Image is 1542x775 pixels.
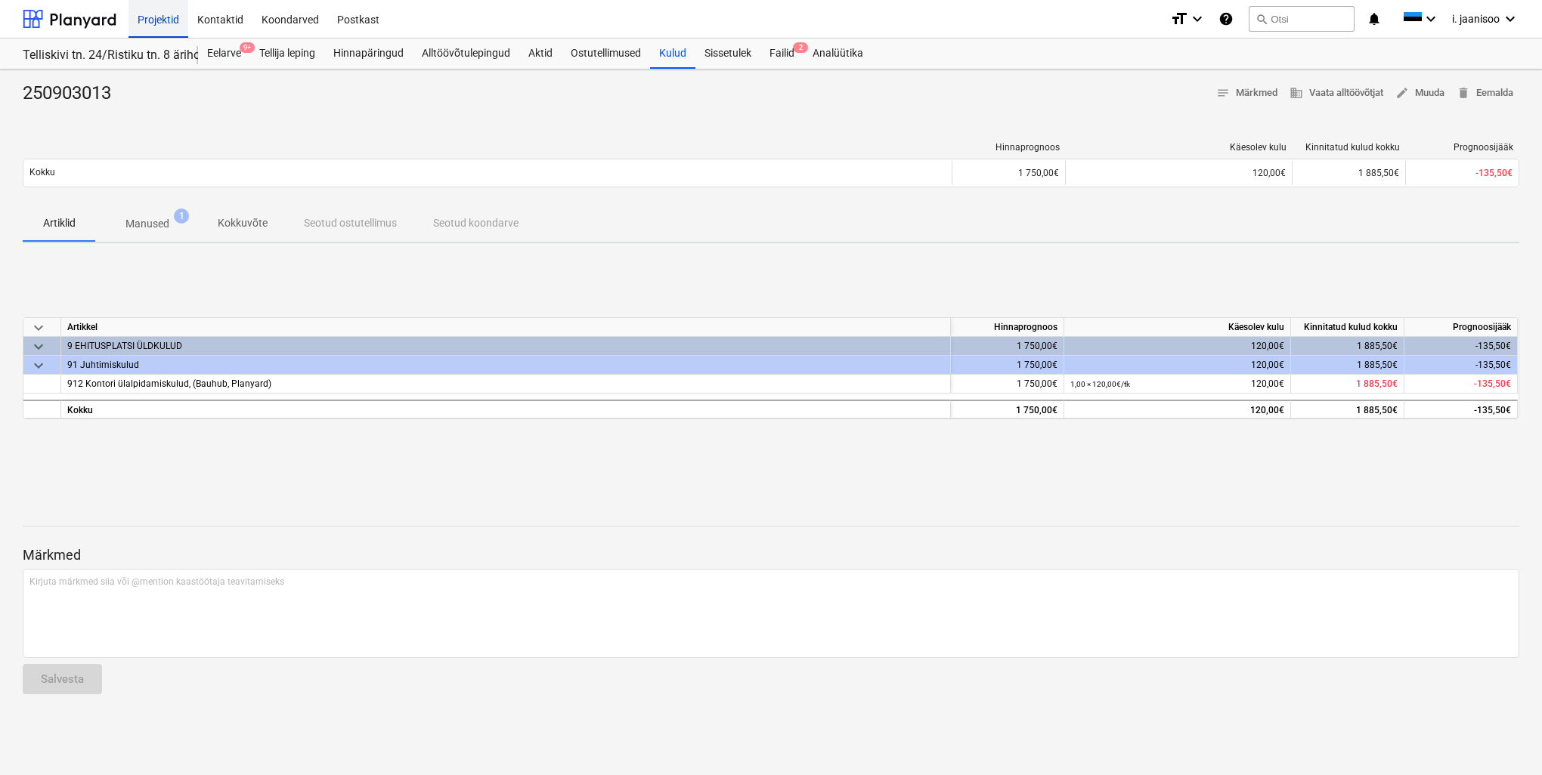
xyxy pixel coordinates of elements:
div: 120,00€ [1072,168,1286,178]
div: 120,00€ [1070,401,1284,420]
a: Tellija leping [250,39,324,69]
div: Käesolev kulu [1072,142,1287,153]
span: 2 [793,42,808,53]
span: Eemalda [1457,85,1513,102]
span: -135,50€ [1474,378,1511,389]
span: keyboard_arrow_down [29,338,48,356]
div: Hinnaprognoos [958,142,1060,153]
span: i. jaanisoo [1452,13,1500,25]
span: Muuda [1395,85,1444,102]
a: Aktid [519,39,562,69]
div: Kinnitatud kulud kokku [1299,142,1400,153]
div: 1 885,50€ [1291,400,1404,418]
button: Vaata alltöövõtjat [1283,82,1389,105]
div: Telliskivi tn. 24/Ristiku tn. 8 ärihoone rekonstrueerimine [TELLISKIVI] [23,48,180,63]
a: Failid2 [760,39,804,69]
i: keyboard_arrow_down [1422,10,1440,28]
div: Prognoosijääk [1404,318,1518,337]
span: -135,50€ [1475,168,1513,178]
a: Hinnapäringud [324,39,413,69]
span: keyboard_arrow_down [29,319,48,337]
a: Analüütika [804,39,872,69]
i: keyboard_arrow_down [1501,10,1519,28]
div: -135,50€ [1404,400,1518,418]
iframe: Chat Widget [1466,702,1542,775]
span: delete [1457,86,1470,100]
span: notes [1216,86,1230,100]
div: 1 750,00€ [952,161,1065,185]
span: search [1256,13,1268,25]
div: 1 885,50€ [1291,356,1404,375]
a: Alltöövõtulepingud [413,39,519,69]
span: business [1290,86,1303,100]
a: Sissetulek [695,39,760,69]
div: 120,00€ [1070,375,1284,394]
button: Eemalda [1451,82,1519,105]
button: Muuda [1389,82,1451,105]
span: Märkmed [1216,85,1277,102]
div: Prognoosijääk [1412,142,1513,153]
div: 91 Juhtimiskulud [67,356,944,374]
div: Eelarve [198,39,250,69]
i: keyboard_arrow_down [1188,10,1206,28]
div: Hinnaprognoos [951,318,1064,337]
div: 9 EHITUSPLATSI ÜLDKULUD [67,337,944,355]
span: 912 Kontori ülalpidamiskulud, (Bauhub, Planyard) [67,378,271,389]
i: Abikeskus [1218,10,1234,28]
a: Kulud [650,39,695,69]
div: Artikkel [61,318,951,337]
div: 120,00€ [1070,356,1284,375]
p: Artiklid [41,215,77,231]
i: format_size [1170,10,1188,28]
button: Otsi [1249,6,1355,32]
div: Käesolev kulu [1064,318,1291,337]
div: 1 750,00€ [951,356,1064,375]
p: Kokkuvõte [218,215,268,231]
p: Märkmed [23,546,1519,564]
div: 1 885,50€ [1291,337,1404,356]
div: 1 750,00€ [951,337,1064,356]
span: 1 [174,208,189,224]
span: keyboard_arrow_down [29,357,48,375]
div: 250903013 [23,82,123,106]
span: edit [1395,86,1409,100]
div: -135,50€ [1404,356,1518,375]
div: 1 750,00€ [951,375,1064,394]
a: Ostutellimused [562,39,650,69]
p: Manused [125,216,169,232]
span: Vaata alltöövõtjat [1290,85,1383,102]
div: Kokku [61,400,951,418]
span: 1 885,50€ [1356,378,1398,389]
i: notifications [1367,10,1382,28]
button: Märkmed [1210,82,1283,105]
div: 120,00€ [1070,337,1284,356]
div: -135,50€ [1404,337,1518,356]
a: Eelarve9+ [198,39,250,69]
div: 1 750,00€ [951,400,1064,418]
div: Failid [760,39,804,69]
div: Kinnitatud kulud kokku [1291,318,1404,337]
div: 1 885,50€ [1292,161,1405,185]
p: Kokku [29,166,55,179]
span: 9+ [240,42,255,53]
small: 1,00 × 120,00€ / tk [1070,380,1130,388]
